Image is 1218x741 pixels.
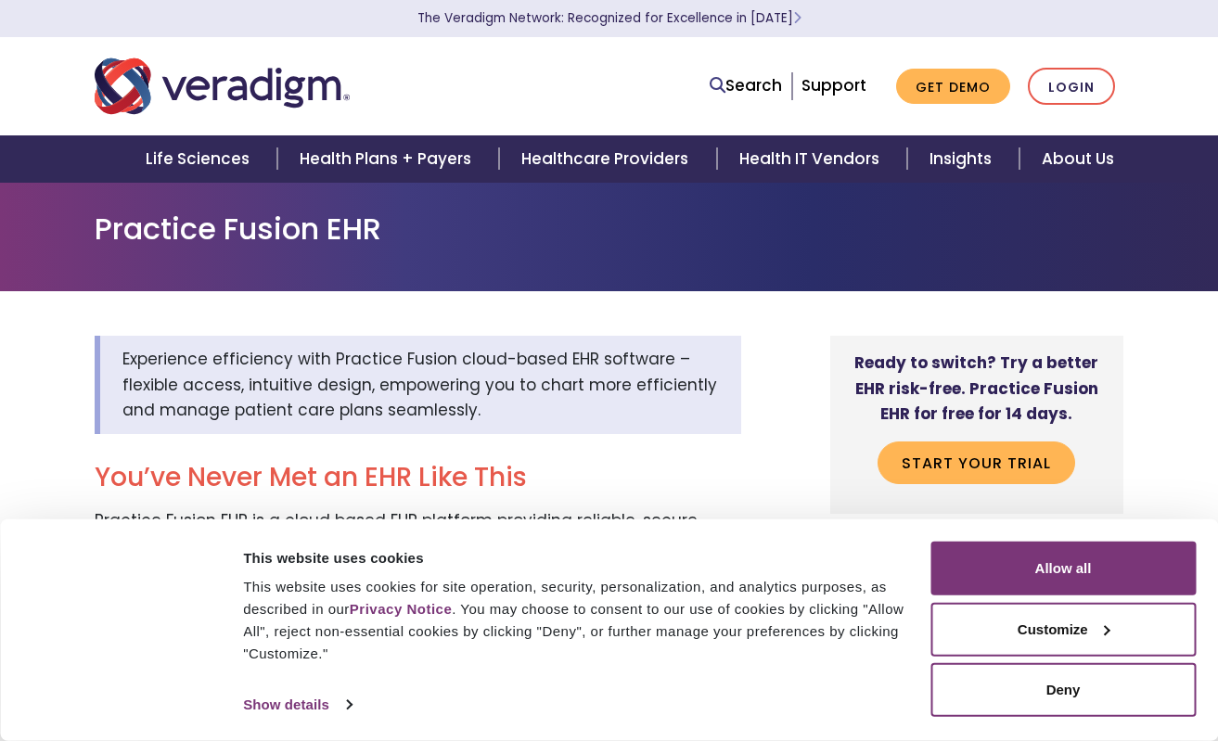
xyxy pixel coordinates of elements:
h2: You’ve Never Met an EHR Like This [95,462,741,493]
p: Practice Fusion EHR is a cloud based EHR platform providing reliable, secure access to all your i... [95,508,741,558]
a: Privacy Notice [350,601,452,617]
div: This website uses cookies [243,546,909,569]
img: Veradigm logo [95,56,350,117]
a: Support [801,74,866,96]
a: The Veradigm Network: Recognized for Excellence in [DATE]Learn More [417,9,801,27]
button: Allow all [930,542,1196,595]
a: Show details [243,691,351,719]
span: Learn More [793,9,801,27]
a: Login [1028,68,1115,106]
a: Health Plans + Payers [277,135,499,183]
a: About Us [1019,135,1136,183]
button: Deny [930,663,1196,717]
a: Life Sciences [123,135,277,183]
a: Start your trial [878,441,1075,484]
span: Experience efficiency with Practice Fusion cloud-based EHR software – flexible access, intuitive ... [122,348,717,420]
strong: Ready to switch? Try a better EHR risk-free. Practice Fusion EHR for free for 14 days. [854,351,1098,424]
a: Search [710,73,782,98]
div: This website uses cookies for site operation, security, personalization, and analytics purposes, ... [243,576,909,665]
a: Insights [907,135,1019,183]
h1: Practice Fusion EHR [95,211,1124,247]
a: Get Demo [896,69,1010,105]
a: Healthcare Providers [499,135,716,183]
a: Health IT Vendors [717,135,907,183]
button: Customize [930,602,1196,656]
